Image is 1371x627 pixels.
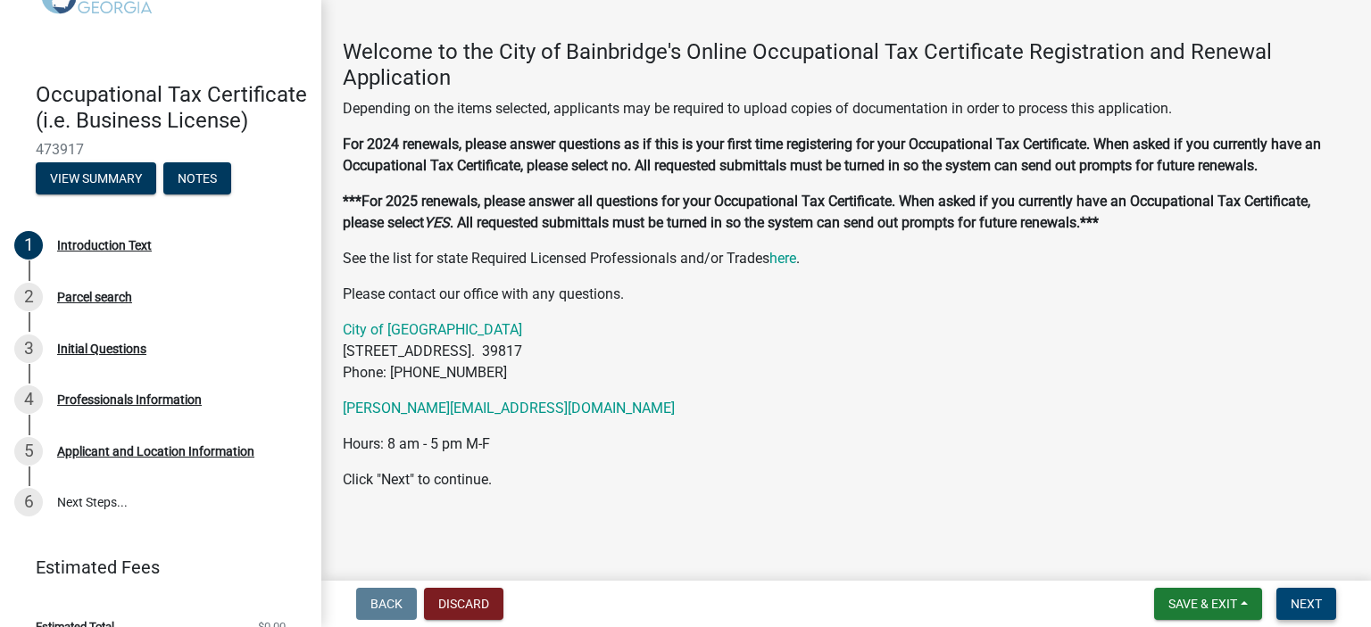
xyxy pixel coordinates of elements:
[14,283,43,311] div: 2
[424,214,450,231] strong: YES
[343,284,1350,305] p: Please contact our office with any questions.
[14,334,43,363] div: 3
[343,469,1350,491] p: Click "Next" to continue.
[343,193,1310,231] strong: ***For 2025 renewals, please answer all questions for your Occupational Tax Certificate. When ask...
[424,588,503,620] button: Discard
[14,231,43,260] div: 1
[343,400,675,417] a: [PERSON_NAME][EMAIL_ADDRESS][DOMAIN_NAME]
[450,214,1099,231] strong: . All requested submittals must be turned in so the system can send out prompts for future renewa...
[163,162,231,194] button: Notes
[343,98,1350,120] p: Depending on the items selected, applicants may be required to upload copies of documentation in ...
[57,291,132,303] div: Parcel search
[343,39,1350,91] h4: Welcome to the City of Bainbridge's Online Occupational Tax Certificate Registration and Renewal ...
[769,250,796,267] a: here
[14,488,43,516] div: 6
[36,141,286,158] span: 473917
[57,393,202,406] div: Professionals Information
[36,172,156,186] wm-modal-confirm: Summary
[1291,597,1322,611] span: Next
[57,239,152,252] div: Introduction Text
[14,385,43,414] div: 4
[1276,588,1336,620] button: Next
[343,433,1350,455] p: Hours: 8 am - 5 pm M-F
[14,437,43,466] div: 5
[57,445,254,458] div: Applicant and Location Information
[343,248,1350,269] p: See the list for state Required Licensed Professionals and/or Trades .
[343,136,1321,174] strong: For 2024 renewals, please answer questions as if this is your first time registering for your Occ...
[57,342,146,355] div: Initial Questions
[1168,597,1237,611] span: Save & Exit
[163,172,231,186] wm-modal-confirm: Notes
[36,82,307,134] h4: Occupational Tax Certificate (i.e. Business License)
[36,162,156,194] button: View Summary
[343,319,1350,384] p: [STREET_ADDRESS]. 39817 Phone: [PHONE_NUMBER]
[14,549,293,585] a: Estimated Fees
[370,597,403,611] span: Back
[356,588,417,620] button: Back
[343,321,522,338] a: City of [GEOGRAPHIC_DATA]
[1154,588,1262,620] button: Save & Exit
